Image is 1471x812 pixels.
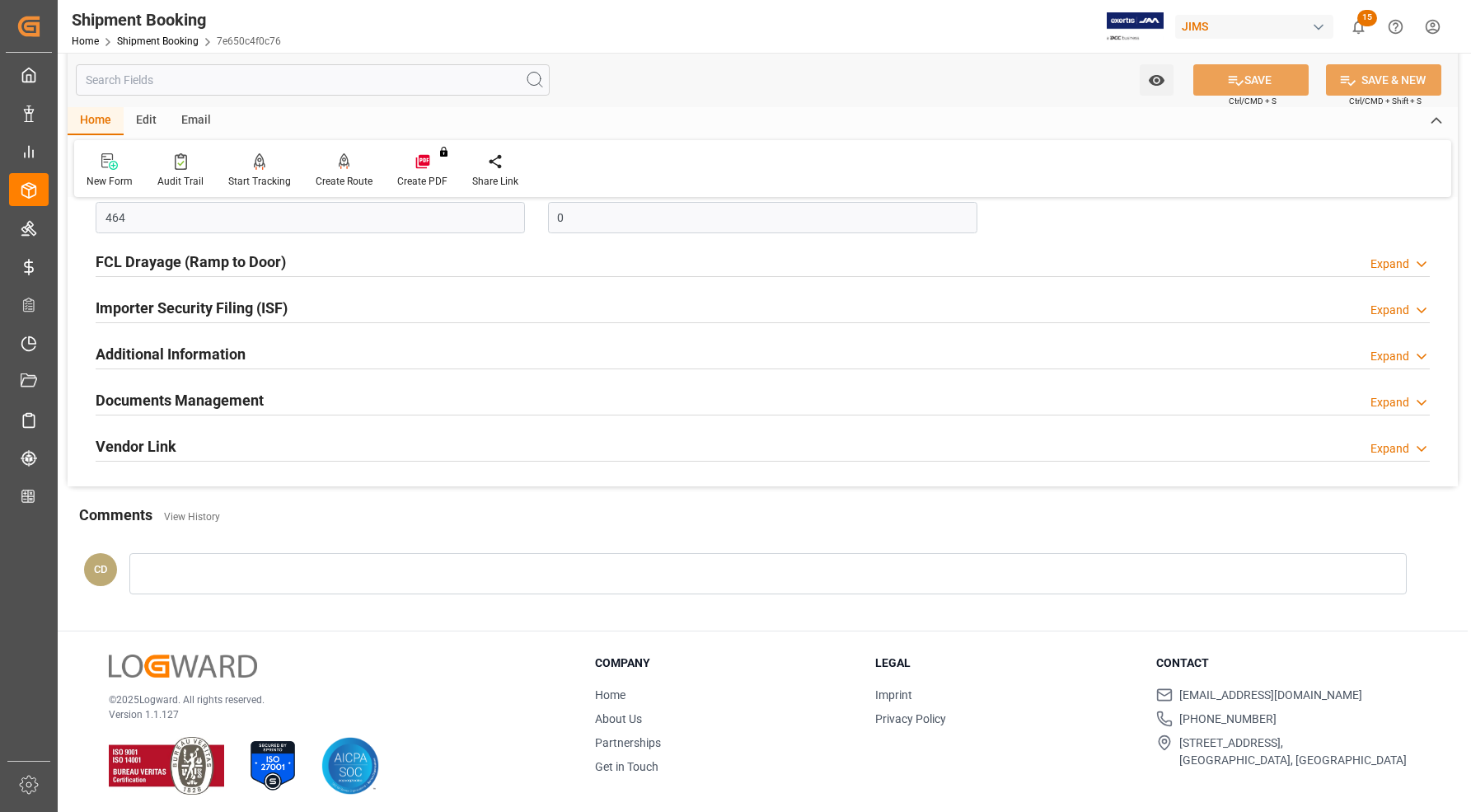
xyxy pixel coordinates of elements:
div: Email [169,107,223,135]
div: Start Tracking [228,174,291,189]
button: open menu [1140,64,1174,96]
div: Share Link [472,174,518,189]
img: ISO 27001 Certification [244,737,302,795]
img: AICPA SOC [321,737,379,795]
div: Expand [1370,394,1409,411]
div: Expand [1370,348,1409,365]
a: Shipment Booking [117,35,199,47]
h3: Company [595,655,855,672]
a: Privacy Policy [875,712,946,725]
div: Create Route [316,174,372,189]
h3: Legal [875,655,1136,672]
button: SAVE [1193,64,1309,96]
a: About Us [595,712,642,725]
span: CD [94,563,107,575]
span: [STREET_ADDRESS], [GEOGRAPHIC_DATA], [GEOGRAPHIC_DATA] [1179,735,1407,769]
span: [PHONE_NUMBER] [1179,711,1277,728]
h2: Importer Security Filing (ISF) [96,297,288,319]
img: ISO 9001 & ISO 14001 Certification [109,737,224,795]
a: Get in Touch [595,760,658,773]
a: Home [595,688,625,702]
h2: FCL Drayage (Ramp to Door) [96,251,286,273]
button: show 15 new notifications [1340,8,1377,45]
div: JIMS [1175,15,1333,39]
span: [EMAIL_ADDRESS][DOMAIN_NAME] [1179,687,1362,704]
img: Exertis%20JAM%20-%20Email%20Logo.jpg_1722504956.jpg [1107,12,1164,41]
h2: Vendor Link [96,435,176,458]
button: SAVE & NEW [1326,64,1441,96]
button: Help Center [1377,8,1414,45]
a: Home [72,35,99,47]
h2: Additional Information [96,343,246,365]
a: Partnerships [595,736,661,749]
a: Imprint [875,688,912,702]
a: View History [164,511,220,523]
div: New Form [87,174,133,189]
h2: Documents Management [96,389,264,411]
span: Ctrl/CMD + Shift + S [1349,95,1422,107]
div: Edit [124,107,169,135]
h2: Comments [79,504,152,526]
h3: Contact [1156,655,1417,672]
div: Home [68,107,124,135]
img: Logward Logo [109,655,257,678]
span: Ctrl/CMD + S [1229,95,1277,107]
p: © 2025 Logward. All rights reserved. [109,692,554,707]
div: Expand [1370,440,1409,458]
div: Shipment Booking [72,7,281,32]
div: Expand [1370,302,1409,319]
input: Search Fields [76,64,550,96]
div: Expand [1370,256,1409,273]
div: Audit Trail [157,174,204,189]
button: JIMS [1175,11,1340,42]
span: 15 [1357,10,1377,26]
p: Version 1.1.127 [109,707,554,722]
